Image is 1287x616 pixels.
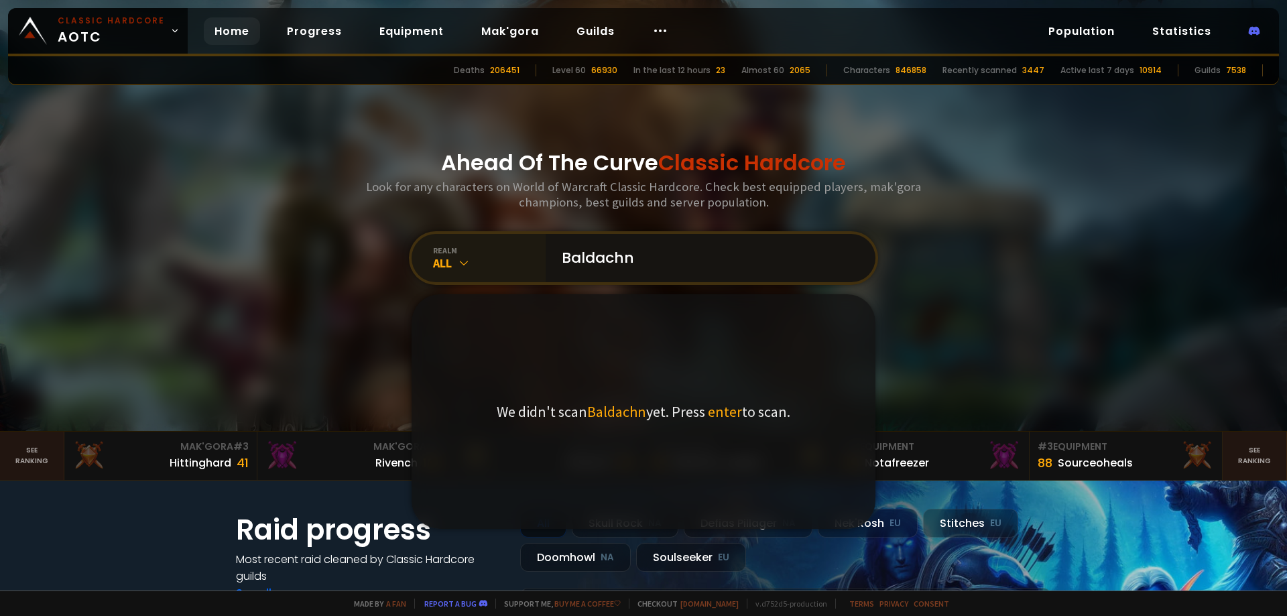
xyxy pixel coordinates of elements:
a: Mak'Gora#3Hittinghard41 [64,432,257,480]
div: Stitches [923,509,1018,538]
a: Population [1038,17,1125,45]
div: 23 [716,64,725,76]
a: Privacy [879,599,908,609]
div: Guilds [1194,64,1221,76]
a: Guilds [566,17,625,45]
div: 88 [1038,454,1052,472]
a: Buy me a coffee [554,599,621,609]
a: Report a bug [424,599,477,609]
div: Doomhowl [520,543,631,572]
small: EU [890,517,901,530]
a: Consent [914,599,949,609]
span: # 3 [233,440,249,453]
a: Terms [849,599,874,609]
p: We didn't scan yet. Press to scan. [497,402,790,421]
span: v. d752d5 - production [747,599,827,609]
a: Mak'Gora#2Rivench100 [257,432,450,480]
div: Deaths [454,64,485,76]
h1: Raid progress [236,509,504,551]
small: EU [990,517,1001,530]
div: 3447 [1022,64,1044,76]
div: Active last 7 days [1060,64,1134,76]
a: Home [204,17,260,45]
a: #3Equipment88Sourceoheals [1030,432,1223,480]
div: In the last 12 hours [633,64,711,76]
a: See all progress [236,585,323,601]
span: Classic Hardcore [658,147,846,178]
small: EU [718,551,729,564]
div: 846858 [896,64,926,76]
h4: Most recent raid cleaned by Classic Hardcore guilds [236,551,504,584]
a: [DOMAIN_NAME] [680,599,739,609]
div: realm [433,245,546,255]
div: Mak'Gora [72,440,249,454]
div: 10914 [1140,64,1162,76]
div: 7538 [1226,64,1246,76]
span: Baldachn [587,402,646,421]
a: Mak'gora [471,17,550,45]
div: Level 60 [552,64,586,76]
small: Classic Hardcore [58,15,165,27]
a: #2Equipment88Notafreezer [837,432,1030,480]
div: Hittinghard [170,454,231,471]
span: Checkout [629,599,739,609]
a: Statistics [1142,17,1222,45]
span: AOTC [58,15,165,47]
div: Characters [843,64,890,76]
h1: Ahead Of The Curve [441,147,846,179]
span: Support me, [495,599,621,609]
div: 2065 [790,64,810,76]
div: Soulseeker [636,543,746,572]
div: Sourceoheals [1058,454,1133,471]
div: Equipment [845,440,1021,454]
span: enter [708,402,742,421]
div: Equipment [1038,440,1214,454]
a: Seeranking [1223,432,1287,480]
div: Rivench [375,454,418,471]
div: 66930 [591,64,617,76]
div: Mak'Gora [265,440,442,454]
a: a fan [386,599,406,609]
a: Classic HardcoreAOTC [8,8,188,54]
a: Progress [276,17,353,45]
span: # 3 [1038,440,1053,453]
input: Search a character... [554,234,859,282]
span: Made by [346,599,406,609]
div: 206451 [490,64,519,76]
small: NA [601,551,614,564]
div: Almost 60 [741,64,784,76]
div: Nek'Rosh [818,509,918,538]
a: Equipment [369,17,454,45]
div: 41 [237,454,249,472]
div: Recently scanned [942,64,1017,76]
div: All [433,255,546,271]
div: Notafreezer [865,454,929,471]
h3: Look for any characters on World of Warcraft Classic Hardcore. Check best equipped players, mak'g... [361,179,926,210]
